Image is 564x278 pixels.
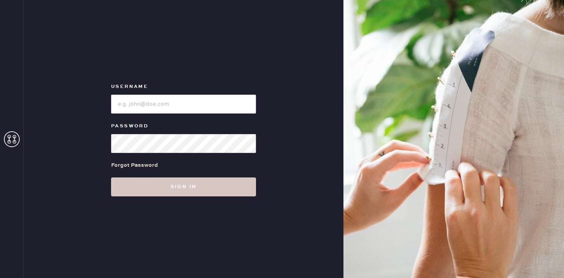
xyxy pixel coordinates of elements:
div: Forgot Password [111,161,158,170]
label: Username [111,82,256,91]
button: Sign in [111,177,256,196]
label: Password [111,121,256,131]
a: Forgot Password [111,153,158,177]
input: e.g. john@doe.com [111,95,256,114]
